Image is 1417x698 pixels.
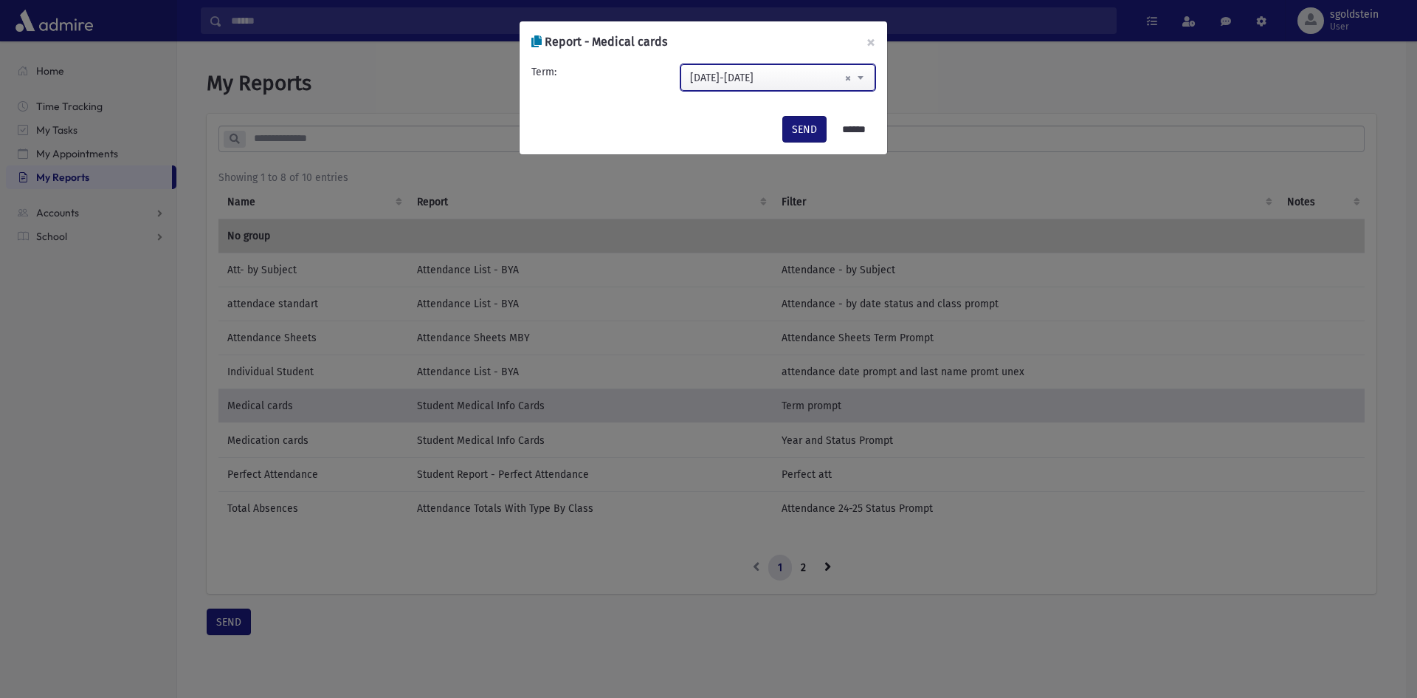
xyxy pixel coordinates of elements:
span: 2025-2026 [681,65,875,92]
button: × [855,21,887,63]
button: SEND [782,116,827,143]
label: Term: [531,64,556,80]
h6: Report - Medical cards [531,33,667,51]
span: Remove all items [845,65,851,92]
span: 2025-2026 [680,64,875,91]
